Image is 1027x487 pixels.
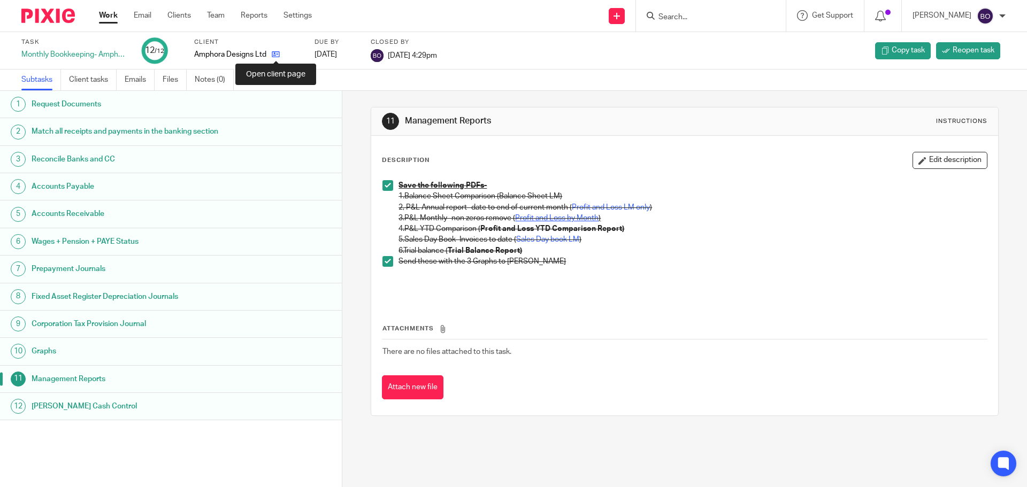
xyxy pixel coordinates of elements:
[11,372,26,386] div: 11
[155,48,164,54] small: /12
[599,214,601,222] u: )
[32,398,232,414] h1: [PERSON_NAME] Cash Control
[657,13,754,22] input: Search
[398,256,986,267] p: Send these with the 3 Graphs to [PERSON_NAME]
[125,69,155,90] a: Emails
[11,316,26,331] div: 9
[145,44,164,57] div: 12
[21,49,128,60] div: Monthly Bookkeeping- Amphora
[99,10,118,21] a: Work
[398,202,986,213] p: 2, P&L Annual report- date to end of current month ( )
[913,152,987,169] button: Edit description
[32,179,232,195] h1: Accounts Payable
[315,49,357,60] div: [DATE]
[241,10,267,21] a: Reports
[194,49,266,60] p: Amphora Designs Ltd
[398,245,986,256] p: 6.Trial balance (
[195,69,234,90] a: Notes (0)
[398,213,986,223] p: 3.P&L Monthly- non zeros remove (
[953,45,994,56] span: Reopen task
[11,234,26,249] div: 6
[242,69,283,90] a: Audit logs
[892,45,925,56] span: Copy task
[11,399,26,414] div: 12
[11,97,26,112] div: 1
[32,123,232,140] h1: Match all receipts and payments in the banking section
[194,38,301,47] label: Client
[382,348,511,355] span: There are no files attached to this task.
[21,69,61,90] a: Subtasks
[480,225,624,233] strong: Profit and Loss YTD Comparison Report)
[11,179,26,194] div: 4
[21,9,75,23] img: Pixie
[32,261,232,277] h1: Prepayment Journals
[398,223,986,234] p: 4.P&L YTD Comparison (
[371,49,384,62] img: svg%3E
[515,214,599,222] a: Profit and Loss by Month
[382,375,443,399] button: Attach new file
[812,12,853,19] span: Get Support
[21,38,128,47] label: Task
[398,182,487,189] u: Save the following PDFs-
[977,7,994,25] img: svg%3E
[405,115,708,127] h1: Management Reports
[875,42,931,59] a: Copy task
[913,10,971,21] p: [PERSON_NAME]
[32,96,232,112] h1: Request Documents
[32,343,232,359] h1: Graphs
[936,42,1000,59] a: Reopen task
[11,261,26,276] div: 7
[388,51,437,59] span: [DATE] 4:29pm
[32,151,232,167] h1: Reconcile Banks and CC
[448,247,522,254] strong: Trial Balance Report)
[382,326,434,331] span: Attachments
[32,316,232,332] h1: Corporation Tax Provision Journal
[382,113,399,130] div: 11
[134,10,151,21] a: Email
[11,289,26,304] div: 8
[32,234,232,250] h1: Wages + Pension + PAYE Status
[32,206,232,222] h1: Accounts Receivable
[11,152,26,167] div: 3
[32,371,232,387] h1: Management Reports
[382,156,430,165] p: Description
[283,10,312,21] a: Settings
[163,69,187,90] a: Files
[69,69,117,90] a: Client tasks
[11,207,26,222] div: 5
[936,117,987,126] div: Instructions
[207,10,225,21] a: Team
[398,191,986,202] p: 1.Balance Sheet Comparison (Balance Sheet LM)
[371,38,437,47] label: Closed by
[315,38,357,47] label: Due by
[398,234,986,245] p: 5.Sales Day Book- Invoices to date ( )
[572,204,650,211] a: Profit and Loss LM only
[11,344,26,359] div: 10
[516,236,579,243] a: Sales Day book LM
[167,10,191,21] a: Clients
[32,289,232,305] h1: Fixed Asset Register Depreciation Journals
[11,125,26,140] div: 2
